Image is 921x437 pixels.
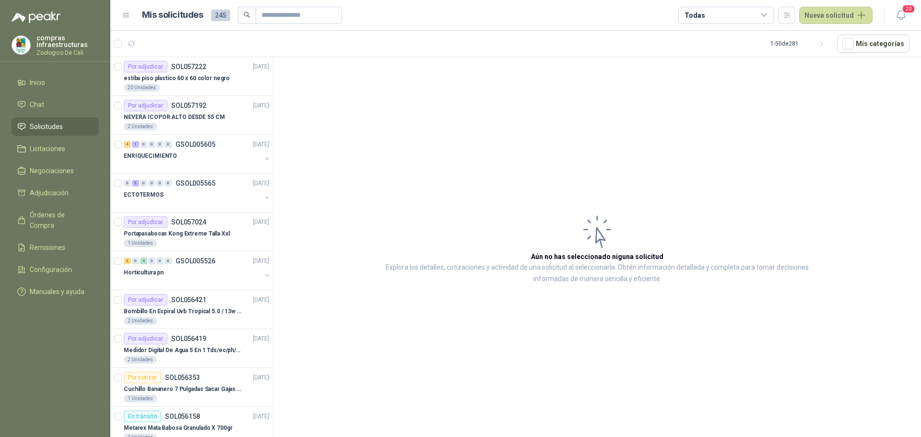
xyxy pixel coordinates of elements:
a: Configuración [12,260,99,279]
a: Órdenes de Compra [12,206,99,235]
span: Manuales y ayuda [30,286,84,297]
a: Licitaciones [12,140,99,158]
div: 0 [156,141,164,148]
p: compras infraestructuras [36,35,99,48]
span: Inicio [30,77,45,88]
p: SOL056353 [165,374,200,381]
p: Metarex Mata Babosa Granulado X 700gr [124,424,233,433]
a: Por cotizarSOL056353[DATE] Cuchillo Bananero 7 Pulgadas Sacar Gajas O Deshoje O Desman1 Unidades [110,368,273,407]
div: 2 Unidades [124,123,157,130]
a: Por adjudicarSOL057222[DATE] estiba piso plastico 60 x 60 color negro20 Unidades [110,57,273,96]
p: Portapasabocas Kong Extreme Talla Xxl [124,229,230,238]
a: Por adjudicarSOL056419[DATE] Medidor Digital De Agua 5 En 1 Tds/ec/ph/salinidad/temperatu2 Unidades [110,329,273,368]
p: SOL056421 [171,296,206,303]
div: Por adjudicar [124,61,167,72]
div: 0 [148,258,155,264]
div: 2 Unidades [124,317,157,325]
img: Logo peakr [12,12,60,23]
a: Por adjudicarSOL056421[DATE] Bombillo En Espiral Uvb Tropical 5.0 / 13w Reptiles (ectotermos)2 Un... [110,290,273,329]
div: 2 Unidades [124,356,157,364]
p: SOL056419 [171,335,206,342]
div: 0 [140,180,147,187]
span: Adjudicación [30,188,69,198]
h3: Aún no has seleccionado niguna solicitud [531,251,663,262]
div: Por adjudicar [124,216,167,228]
div: 0 [140,141,147,148]
p: SOL057222 [171,63,206,70]
span: Órdenes de Compra [30,210,90,231]
p: ECTOTERMOS [124,190,164,200]
p: Cuchillo Bananero 7 Pulgadas Sacar Gajas O Deshoje O Desman [124,385,243,394]
div: 1 - 50 de 281 [770,36,829,51]
a: 0 5 0 0 0 0 GSOL005565[DATE] ECTOTERMOS [124,177,271,208]
p: SOL056158 [165,413,200,420]
p: [DATE] [253,140,269,149]
p: GSOL005565 [176,180,215,187]
span: search [244,12,250,18]
p: SOL057024 [171,219,206,225]
button: Mís categorías [837,35,909,53]
a: Adjudicación [12,184,99,202]
div: Por cotizar [124,372,161,383]
div: 0 [165,180,172,187]
div: Por adjudicar [124,100,167,111]
div: 1 Unidades [124,395,157,402]
div: 0 [132,258,139,264]
p: [DATE] [253,295,269,305]
div: 5 [132,180,139,187]
a: Por adjudicarSOL057192[DATE] NEVERA ICOPOR ALTO DESDE 55 CM2 Unidades [110,96,273,135]
div: 4 [124,141,131,148]
a: Manuales y ayuda [12,283,99,301]
div: 3 [124,258,131,264]
button: Nueva solicitud [799,7,873,24]
span: Solicitudes [30,121,63,132]
p: [DATE] [253,334,269,343]
a: Negociaciones [12,162,99,180]
p: GSOL005605 [176,141,215,148]
div: 1 [132,141,139,148]
button: 20 [892,7,909,24]
a: Chat [12,95,99,114]
div: 0 [156,180,164,187]
div: 0 [156,258,164,264]
div: Por adjudicar [124,333,167,344]
span: Configuración [30,264,72,275]
div: 0 [148,180,155,187]
div: 0 [165,258,172,264]
a: Remisiones [12,238,99,257]
p: [DATE] [253,101,269,110]
span: 245 [211,10,230,21]
p: Medidor Digital De Agua 5 En 1 Tds/ec/ph/salinidad/temperatu [124,346,243,355]
p: Explora los detalles, cotizaciones y actividad de una solicitud al seleccionarla. Obtén informaci... [369,262,825,285]
span: Negociaciones [30,165,74,176]
a: 4 1 0 0 0 0 GSOL005605[DATE] ENRIQUECIMIENTO [124,139,271,169]
p: [DATE] [253,62,269,71]
div: 4 [140,258,147,264]
p: [DATE] [253,257,269,266]
p: [DATE] [253,373,269,382]
a: 3 0 4 0 0 0 GSOL005526[DATE] Horticultura pn [124,255,271,286]
p: NEVERA ICOPOR ALTO DESDE 55 CM [124,113,224,122]
p: [DATE] [253,412,269,421]
span: Chat [30,99,44,110]
p: Zoologico De Cali [36,50,99,56]
img: Company Logo [12,36,30,54]
div: 20 Unidades [124,84,160,92]
p: Bombillo En Espiral Uvb Tropical 5.0 / 13w Reptiles (ectotermos) [124,307,243,316]
span: Licitaciones [30,143,65,154]
a: Inicio [12,73,99,92]
p: [DATE] [253,218,269,227]
p: SOL057192 [171,102,206,109]
span: Remisiones [30,242,65,253]
p: Horticultura pn [124,268,164,277]
div: 1 Unidades [124,239,157,247]
p: ENRIQUECIMIENTO [124,152,177,161]
h1: Mis solicitudes [142,8,203,22]
div: 0 [165,141,172,148]
div: Por adjudicar [124,294,167,306]
p: GSOL005526 [176,258,215,264]
div: En tránsito [124,411,161,422]
div: 0 [148,141,155,148]
a: Solicitudes [12,118,99,136]
p: estiba piso plastico 60 x 60 color negro [124,74,230,83]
